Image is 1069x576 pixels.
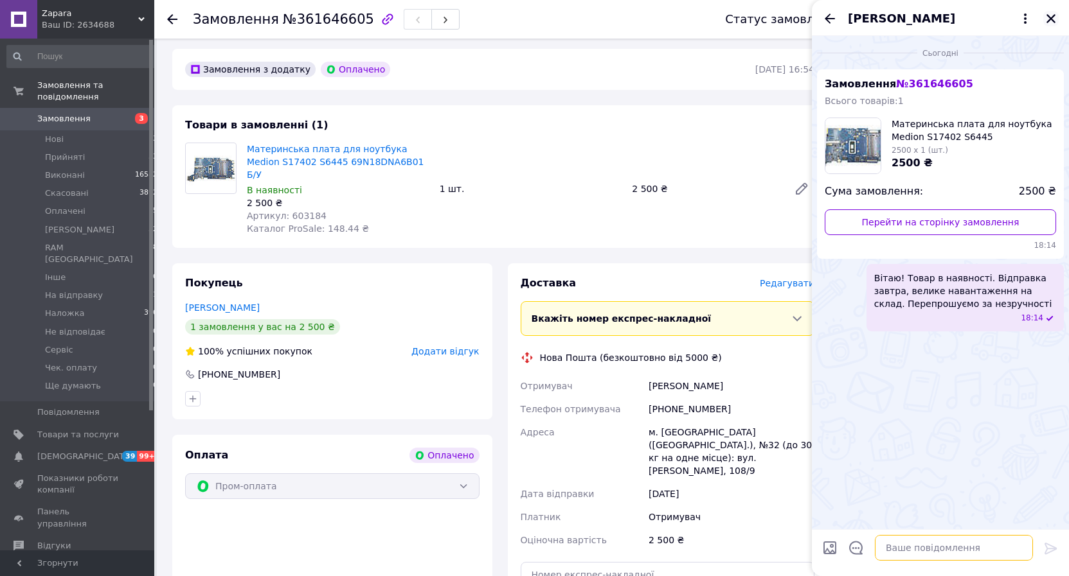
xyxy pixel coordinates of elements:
span: 2500 ₴ [892,157,933,169]
span: [PERSON_NAME] [45,224,114,236]
span: 390 [144,308,157,319]
span: 18:14 12.09.2025 [825,240,1056,251]
span: Вкажіть номер експрес-накладної [532,313,712,324]
div: [PHONE_NUMBER] [197,368,282,381]
span: 16582 [135,170,157,181]
span: 1 [153,290,157,301]
span: Телефон отримувача [521,404,621,414]
span: Zapara [42,8,138,19]
div: Ваш ID: 2634688 [42,19,154,31]
div: [PHONE_NUMBER] [646,397,817,421]
span: 8 [153,242,157,265]
span: Всього товарів: 1 [825,96,904,106]
span: Відгуки [37,540,71,552]
span: Товари в замовленні (1) [185,119,328,131]
button: Відкрити шаблони відповідей [848,539,865,556]
span: Додати відгук [411,346,479,356]
span: Платник [521,512,561,522]
span: 39 [122,451,137,462]
span: На відправку [45,290,103,301]
span: 3 [153,134,157,145]
div: м. [GEOGRAPHIC_DATA] ([GEOGRAPHIC_DATA].), №32 (до 30 кг на одне місце): вул. [PERSON_NAME], 108/9 [646,421,817,482]
img: Материнська плата для ноутбука Medion S17402 S6445 69N18DNA6B01 Б/У [186,152,236,185]
span: 99+ [137,451,158,462]
span: 100% [198,346,224,356]
span: Дата відправки [521,489,595,499]
span: № 361646605 [896,78,973,90]
span: 5 [153,205,157,217]
a: Материнська плата для ноутбука Medion S17402 S6445 69N18DNA6B01 Б/У [247,144,424,180]
a: [PERSON_NAME] [185,302,260,313]
span: Показники роботи компанії [37,473,119,496]
span: Замовлення [825,78,973,90]
span: Оплата [185,449,228,461]
img: 5774860635_w100_h100_materinskaya-plata-dlya.jpg [825,118,881,173]
span: 0 [153,344,157,356]
div: Повернутися назад [167,13,177,26]
div: Оплачено [321,62,390,77]
a: Перейти на сторінку замовлення [825,209,1056,235]
span: Вітаю! Товар в наявності. Відправка завтра, велике навантаження на склад. Перепрошуємо за незручн... [874,272,1056,310]
div: успішних покупок [185,345,312,358]
button: [PERSON_NAME] [848,10,1033,27]
div: Оплачено [409,448,479,463]
span: 3 [135,113,148,124]
span: Нові [45,134,64,145]
div: Отримувач [646,505,817,528]
span: Панель управління [37,506,119,529]
div: [DATE] [646,482,817,505]
span: Артикул: 603184 [247,211,327,221]
span: Виконані [45,170,85,181]
span: RAM [GEOGRAPHIC_DATA] [45,242,153,265]
span: Каталог ProSale: 148.44 ₴ [247,223,369,234]
span: Оплачені [45,205,85,217]
div: 1 замовлення у вас на 2 500 ₴ [185,319,340,335]
span: Наложка [45,308,85,319]
button: Назад [822,11,838,26]
div: [PERSON_NAME] [646,374,817,397]
span: 2500 ₴ [1019,184,1056,199]
div: Нова Пошта (безкоштовно від 5000 ₴) [537,351,725,364]
span: [PERSON_NAME] [848,10,955,27]
span: Покупець [185,277,243,289]
span: 18:14 12.09.2025 [1021,313,1043,324]
span: 52 [148,224,157,236]
span: Прийняті [45,152,85,163]
span: Редагувати [760,278,814,288]
span: Сьогодні [917,48,964,59]
div: Статус замовлення [725,13,843,26]
span: Скасовані [45,188,89,199]
span: Оціночна вартість [521,535,607,545]
div: 2 500 ₴ [646,528,817,552]
span: Адреса [521,427,555,437]
button: Закрити [1043,11,1059,26]
time: [DATE] 16:54 [755,64,814,74]
div: 2 500 ₴ [247,196,429,209]
span: 0 [153,326,157,338]
span: 53 [148,152,157,163]
span: Інше [45,272,66,283]
span: 2500 x 1 (шт.) [892,146,948,155]
div: 2 500 ₴ [627,180,784,198]
span: 0 [153,272,157,283]
span: Замовлення [193,12,279,27]
span: Материнська плата для ноутбука Medion S17402 S6445 69N18DNA6B01 Б/У [892,118,1056,143]
span: Сервіс [45,344,73,356]
span: Замовлення та повідомлення [37,80,154,103]
span: [DEMOGRAPHIC_DATA] [37,451,132,462]
div: 12.09.2025 [817,46,1064,59]
span: Товари та послуги [37,429,119,441]
div: Замовлення з додатку [185,62,316,77]
span: Повідомлення [37,406,100,418]
div: 1 шт. [435,180,627,198]
span: 0 [153,362,157,374]
a: Редагувати [789,176,814,202]
span: Отримувач [521,381,573,391]
span: В наявності [247,185,302,195]
span: 0 [153,380,157,392]
span: Доставка [521,277,577,289]
input: Пошук [6,45,159,68]
span: №361646605 [283,12,374,27]
span: 3892 [139,188,157,199]
span: Не відповідає [45,326,105,338]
